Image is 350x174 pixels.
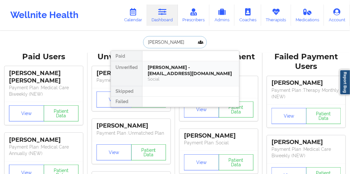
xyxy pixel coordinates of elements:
div: [PERSON_NAME] - [EMAIL_ADDRESS][DOMAIN_NAME] [148,64,234,76]
button: View [184,101,219,118]
button: Patient Data [44,105,79,121]
button: View [97,144,132,160]
div: [PERSON_NAME] [272,139,341,146]
div: [PERSON_NAME] [272,79,341,87]
div: [PERSON_NAME] [184,132,253,140]
a: Admins [209,5,235,26]
a: Report Bug [340,70,350,95]
div: Unverified Users [92,52,170,62]
a: Account [324,5,350,26]
button: Patient Data [219,154,254,170]
div: [PERSON_NAME] [9,136,78,144]
p: Payment Plan : Medical Care Biweekly (NEW) [9,84,78,97]
button: View [9,105,44,121]
div: Failed [111,97,142,107]
p: Payment Plan : Social [184,140,253,146]
a: Therapists [261,5,291,26]
button: Patient Data [131,144,166,160]
div: [PERSON_NAME] [97,70,166,77]
button: View [184,154,219,170]
a: Dashboard [147,5,178,26]
div: Paid Users [5,52,83,62]
a: Medications [291,5,324,26]
p: Payment Plan : Medical Care Annually (NEW) [9,144,78,157]
p: Payment Plan : Unmatched Plan [97,130,166,136]
div: Failed Payment Users [267,52,345,72]
button: View [272,108,307,124]
button: Patient Data [219,101,254,118]
p: Payment Plan : Medical Care Biweekly (NEW) [272,146,341,159]
a: Coaches [235,5,261,26]
div: [PERSON_NAME] [PERSON_NAME] [9,70,78,84]
div: Unverified [111,61,142,86]
a: Prescribers [178,5,210,26]
a: Calendar [119,5,147,26]
button: View [97,92,132,108]
div: Paid [111,51,142,61]
p: Payment Plan : Therapy Monthly (NEW) [272,87,341,100]
div: [PERSON_NAME] [97,122,166,130]
div: Skipped [111,86,142,97]
p: Payment Plan : Unmatched Plan [97,77,166,83]
button: Patient Data [306,108,341,124]
div: Social [148,76,234,82]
